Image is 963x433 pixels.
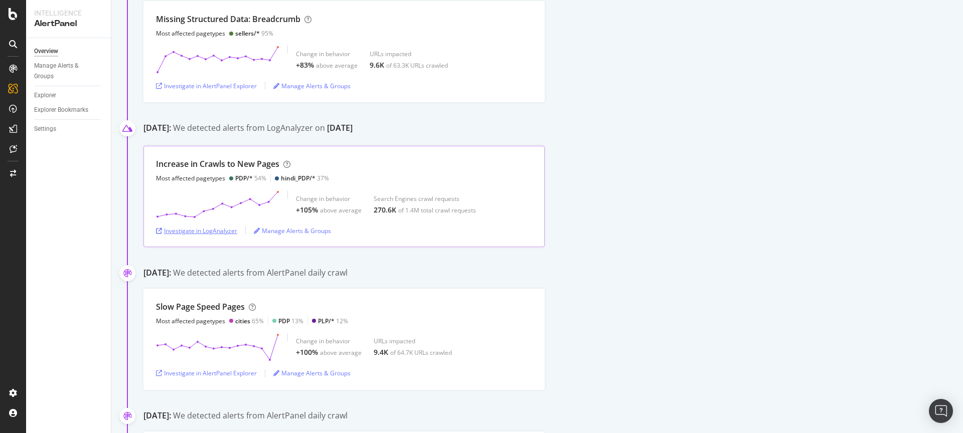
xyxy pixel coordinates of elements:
div: 95% [235,29,273,38]
div: Change in behavior [296,337,362,345]
div: +83% [296,60,314,70]
div: Explorer [34,90,56,101]
div: of 1.4M total crawl requests [398,206,476,214]
div: PDP/* [235,174,253,182]
a: Investigate in LogAnalyzer [156,227,237,235]
div: [DATE]: [143,122,171,136]
div: Search Engines crawl requests [374,194,476,203]
div: 12% [318,317,348,325]
div: +105% [296,205,318,215]
a: Investigate in AlertPanel Explorer [156,369,257,377]
div: We detected alerts from AlertPanel daily crawl [173,410,348,421]
div: 9.6K [370,60,384,70]
a: Explorer Bookmarks [34,105,104,115]
div: We detected alerts from AlertPanel daily crawl [173,267,348,279]
div: Slow Page Speed Pages [156,301,245,313]
div: We detected alerts from LogAnalyzer on [173,122,353,136]
div: 9.4K [374,347,388,357]
div: 270.6K [374,205,396,215]
a: Manage Alerts & Groups [34,61,104,82]
button: Investigate in AlertPanel Explorer [156,365,257,381]
div: above average [320,348,362,357]
div: Missing Structured Data: Breadcrumb [156,14,300,25]
div: of 64.7K URLs crawled [390,348,452,357]
div: Change in behavior [296,194,362,203]
div: sellers/* [235,29,260,38]
button: Investigate in AlertPanel Explorer [156,78,257,94]
a: Overview [34,46,104,57]
a: Investigate in AlertPanel Explorer [156,82,257,90]
div: Most affected pagetypes [156,317,225,325]
button: Investigate in LogAnalyzer [156,223,237,239]
div: PLP/* [318,317,335,325]
div: cities [235,317,250,325]
div: of 63.3K URLs crawled [386,61,448,70]
div: Intelligence [34,8,103,18]
div: Open Intercom Messenger [929,399,953,423]
div: hindi_PDP/* [281,174,315,182]
div: AlertPanel [34,18,103,30]
button: Manage Alerts & Groups [273,365,351,381]
a: Manage Alerts & Groups [254,227,331,235]
div: Most affected pagetypes [156,29,225,38]
div: Explorer Bookmarks [34,105,88,115]
div: Increase in Crawls to New Pages [156,158,279,170]
a: Manage Alerts & Groups [273,369,351,377]
div: [DATE] [327,122,353,134]
button: Manage Alerts & Groups [254,223,331,239]
a: Explorer [34,90,104,101]
div: 54% [235,174,266,182]
div: URLs impacted [370,50,448,58]
div: Settings [34,124,56,134]
div: Most affected pagetypes [156,174,225,182]
button: Manage Alerts & Groups [273,78,351,94]
div: Change in behavior [296,50,358,58]
div: URLs impacted [374,337,452,345]
div: Manage Alerts & Groups [34,61,94,82]
a: Settings [34,124,104,134]
div: above average [320,206,362,214]
div: +100% [296,347,318,357]
div: Overview [34,46,58,57]
div: [DATE]: [143,267,171,279]
div: [DATE]: [143,410,171,421]
div: above average [316,61,358,70]
div: PDP [278,317,290,325]
div: 65% [235,317,264,325]
div: 13% [278,317,303,325]
div: 37% [281,174,329,182]
a: Manage Alerts & Groups [273,82,351,90]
